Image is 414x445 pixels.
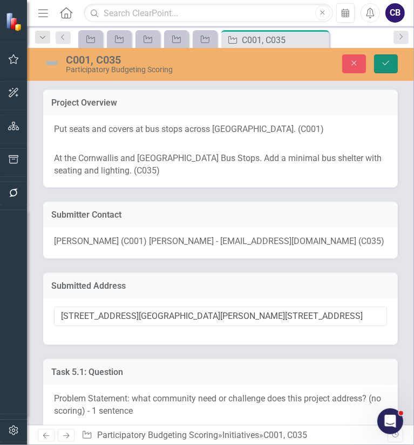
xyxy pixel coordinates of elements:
[54,123,387,138] p: Put seats and covers at bus stops across [GEOGRAPHIC_DATA]. (C001)
[242,33,327,47] div: C001, C035
[385,3,405,23] button: CB
[84,4,332,23] input: Search ClearPoint...
[54,236,384,246] span: [PERSON_NAME] (C001) [PERSON_NAME] - [EMAIL_ADDRESS][DOMAIN_NAME] (C035)
[222,430,259,440] a: Initiatives
[43,54,60,72] img: Not Defined
[51,98,390,108] h3: Project Overview
[66,54,231,66] div: C001, C035
[5,12,24,31] img: ClearPoint Strategy
[54,138,387,177] p: At the Cornwallis and [GEOGRAPHIC_DATA] Bus Stops. Add a minimal bus shelter with seating and lig...
[51,367,390,377] h3: Task 5.1: Question
[97,430,218,440] a: Participatory Budgeting Scoring
[51,281,390,291] h3: Submitted Address
[54,393,381,416] span: Problem Statement: what community need or challenge does this project address? (no scoring) - 1 s...
[82,429,387,442] div: » »
[51,210,390,220] h3: Submitter Contact
[66,66,231,74] div: Participatory Budgeting Scoring
[377,408,403,434] iframe: Intercom live chat
[263,430,307,440] div: C001, C035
